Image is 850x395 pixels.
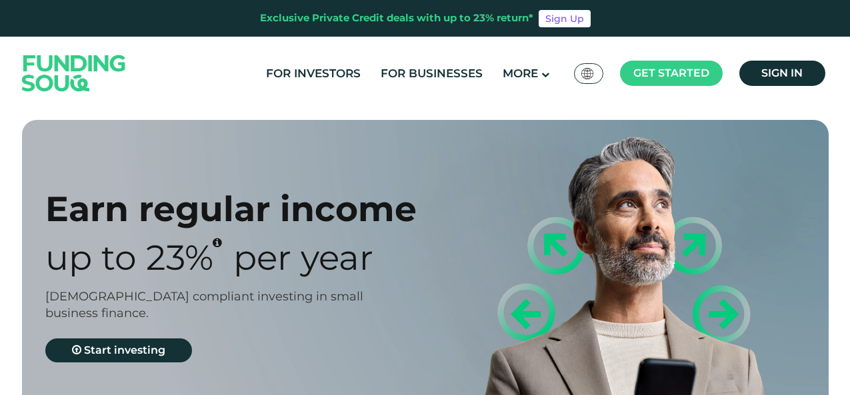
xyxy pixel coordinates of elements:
[260,11,533,26] div: Exclusive Private Credit deals with up to 23% return*
[9,39,139,107] img: Logo
[213,237,222,248] i: 23% IRR (expected) ~ 15% Net yield (expected)
[377,63,486,85] a: For Businesses
[45,188,449,230] div: Earn regular income
[503,67,538,80] span: More
[739,61,825,86] a: Sign in
[233,236,373,278] span: Per Year
[45,289,363,320] span: [DEMOGRAPHIC_DATA] compliant investing in small business finance.
[633,67,709,79] span: Get started
[581,68,593,79] img: SA Flag
[84,344,165,356] span: Start investing
[539,10,591,27] a: Sign Up
[263,63,364,85] a: For Investors
[761,67,803,79] span: Sign in
[45,338,192,362] a: Start investing
[45,236,213,278] span: Up to 23%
